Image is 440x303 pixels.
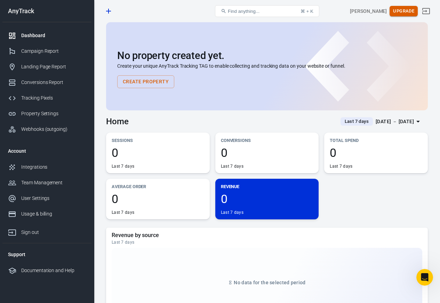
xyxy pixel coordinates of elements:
p: Create your unique AnyTrack Tracking TAG to enable collecting and tracking data on your website o... [117,62,417,70]
a: Team Management [2,175,91,191]
div: Campaign Report [21,48,86,55]
a: Property Settings [2,106,91,121]
div: Property Settings [21,110,86,117]
div: Integrations [21,163,86,171]
a: Campaign Report [2,43,91,59]
span: 0 [112,147,204,159]
p: Average Order [112,183,204,190]
p: Sessions [112,137,204,144]
div: Team Management [21,179,86,186]
div: Sign out [21,229,86,236]
div: Usage & billing [21,210,86,218]
span: Find anything... [228,9,259,14]
div: Account id: 3B07PClS [350,8,387,15]
a: User Settings [2,191,91,206]
div: AnyTrack [2,8,91,14]
li: Account [2,143,91,159]
span: No data for the selected period [234,280,305,285]
a: Landing Page Report [2,59,91,75]
p: Total Spend [330,137,422,144]
span: 0 [221,147,313,159]
span: 0 [330,147,422,159]
p: Conversions [221,137,313,144]
span: Last 7 days [342,118,371,125]
div: Dashboard [21,32,86,39]
button: Last 7 days[DATE] － [DATE] [335,116,428,127]
span: 0 [221,193,313,205]
a: Tracking Pixels [2,90,91,106]
button: Upgrade [390,6,418,17]
div: Landing Page Report [21,63,86,70]
a: Conversions Report [2,75,91,90]
div: Last 7 days [112,239,422,245]
h3: Home [106,117,129,126]
a: Integrations [2,159,91,175]
button: Create Property [117,75,174,88]
div: User Settings [21,195,86,202]
div: Webhooks (outgoing) [21,126,86,133]
h5: Revenue by source [112,232,422,239]
li: Support [2,246,91,263]
div: Tracking Pixels [21,94,86,102]
div: Last 7 days [221,210,243,215]
div: Conversions Report [21,79,86,86]
div: [DATE] － [DATE] [376,117,414,126]
a: Sign out [2,222,91,240]
span: 0 [112,193,204,205]
iframe: Intercom live chat [416,269,433,286]
a: Webhooks (outgoing) [2,121,91,137]
a: Create new property [103,5,114,17]
div: ⌘ + K [301,9,313,14]
a: Dashboard [2,28,91,43]
a: Sign out [418,3,434,19]
a: Usage & billing [2,206,91,222]
button: Find anything...⌘ + K [215,5,319,17]
h2: No property created yet. [117,50,417,61]
div: Documentation and Help [21,267,86,274]
p: Revenue [221,183,313,190]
